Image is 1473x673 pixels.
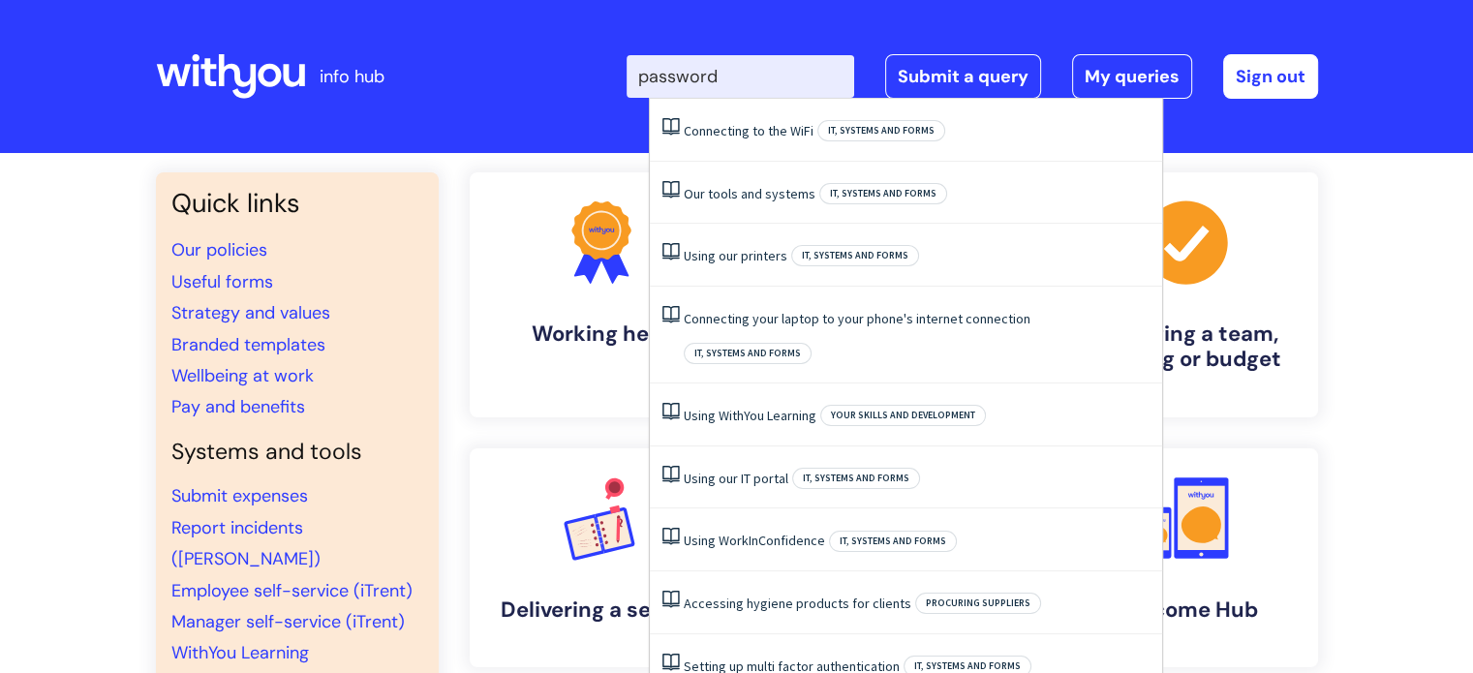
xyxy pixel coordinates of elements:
a: Wellbeing at work [171,364,314,387]
span: Procuring suppliers [915,593,1041,614]
a: Using WithYou Learning [684,407,816,424]
a: Submit a query [885,54,1041,99]
a: Our policies [171,238,267,261]
h4: Welcome Hub [1070,597,1303,623]
a: Managing a team, building or budget [1055,172,1318,417]
a: My queries [1072,54,1192,99]
div: | - [627,54,1318,99]
input: Search [627,55,854,98]
a: Sign out [1223,54,1318,99]
a: Branded templates [171,333,325,356]
span: IT, systems and forms [819,183,947,204]
a: Working here [470,172,733,417]
a: Report incidents ([PERSON_NAME]) [171,516,321,570]
a: Delivering a service [470,448,733,667]
span: IT, systems and forms [791,245,919,266]
a: Using our printers [684,247,787,264]
a: Employee self-service (iTrent) [171,579,413,602]
span: IT, systems and forms [792,468,920,489]
h3: Quick links [171,188,423,219]
p: info hub [320,61,384,92]
a: Connecting your laptop to your phone's internet connection [684,310,1030,327]
a: Useful forms [171,270,273,293]
span: IT, systems and forms [684,343,812,364]
a: Using our IT portal [684,470,788,487]
h4: Delivering a service [485,597,718,623]
a: Welcome Hub [1055,448,1318,667]
h4: Working here [485,321,718,347]
a: Manager self-service (iTrent) [171,610,405,633]
span: IT, systems and forms [829,531,957,552]
a: Pay and benefits [171,395,305,418]
h4: Managing a team, building or budget [1070,321,1303,373]
a: Connecting to the WiFi [684,122,813,139]
a: Strategy and values [171,301,330,324]
a: Submit expenses [171,484,308,507]
span: IT, systems and forms [817,120,945,141]
a: Accessing hygiene products for clients [684,595,911,612]
a: Our tools and systems [684,185,815,202]
a: Using WorkInConfidence [684,532,825,549]
span: Your skills and development [820,405,986,426]
a: WithYou Learning [171,641,309,664]
h4: Systems and tools [171,439,423,466]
